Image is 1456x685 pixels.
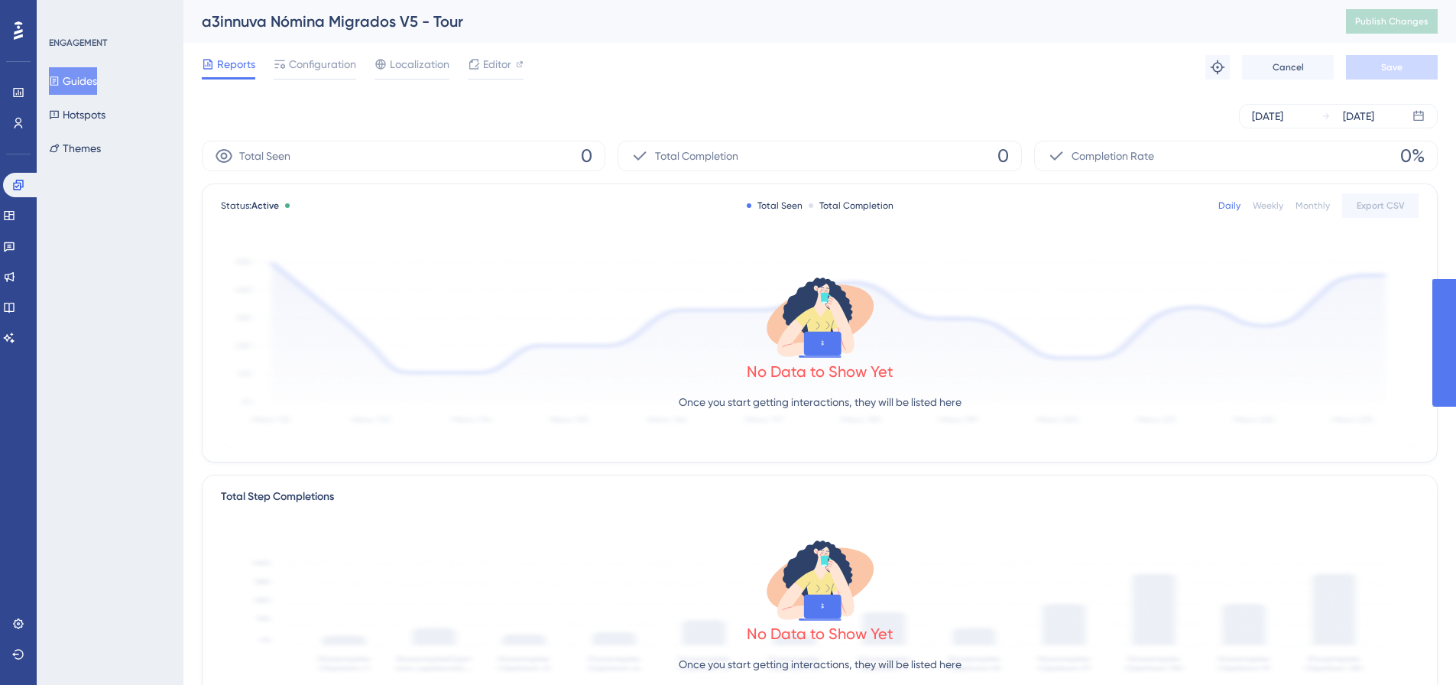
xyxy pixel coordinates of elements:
[1253,200,1283,212] div: Weekly
[390,55,449,73] span: Localization
[1295,200,1330,212] div: Monthly
[221,200,279,212] span: Status:
[809,200,893,212] div: Total Completion
[1392,625,1438,670] iframe: UserGuiding AI Assistant Launcher
[49,135,101,162] button: Themes
[289,55,356,73] span: Configuration
[1355,15,1428,28] span: Publish Changes
[1357,200,1405,212] span: Export CSV
[1218,200,1240,212] div: Daily
[747,361,893,382] div: No Data to Show Yet
[1242,55,1334,80] button: Cancel
[1072,147,1154,165] span: Completion Rate
[1400,144,1425,168] span: 0%
[1346,55,1438,80] button: Save
[997,144,1009,168] span: 0
[679,393,961,411] p: Once you start getting interactions, they will be listed here
[221,488,334,506] div: Total Step Completions
[49,101,105,128] button: Hotspots
[1346,9,1438,34] button: Publish Changes
[1381,61,1402,73] span: Save
[202,11,1308,32] div: a3innuva Nómina Migrados V5 - Tour
[239,147,290,165] span: Total Seen
[655,147,738,165] span: Total Completion
[679,655,961,674] p: Once you start getting interactions, they will be listed here
[1342,193,1419,218] button: Export CSV
[1273,61,1304,73] span: Cancel
[49,67,97,95] button: Guides
[217,55,255,73] span: Reports
[581,144,592,168] span: 0
[251,200,279,211] span: Active
[747,200,803,212] div: Total Seen
[49,37,107,49] div: ENGAGEMENT
[747,623,893,644] div: No Data to Show Yet
[1343,107,1374,125] div: [DATE]
[483,55,511,73] span: Editor
[1252,107,1283,125] div: [DATE]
